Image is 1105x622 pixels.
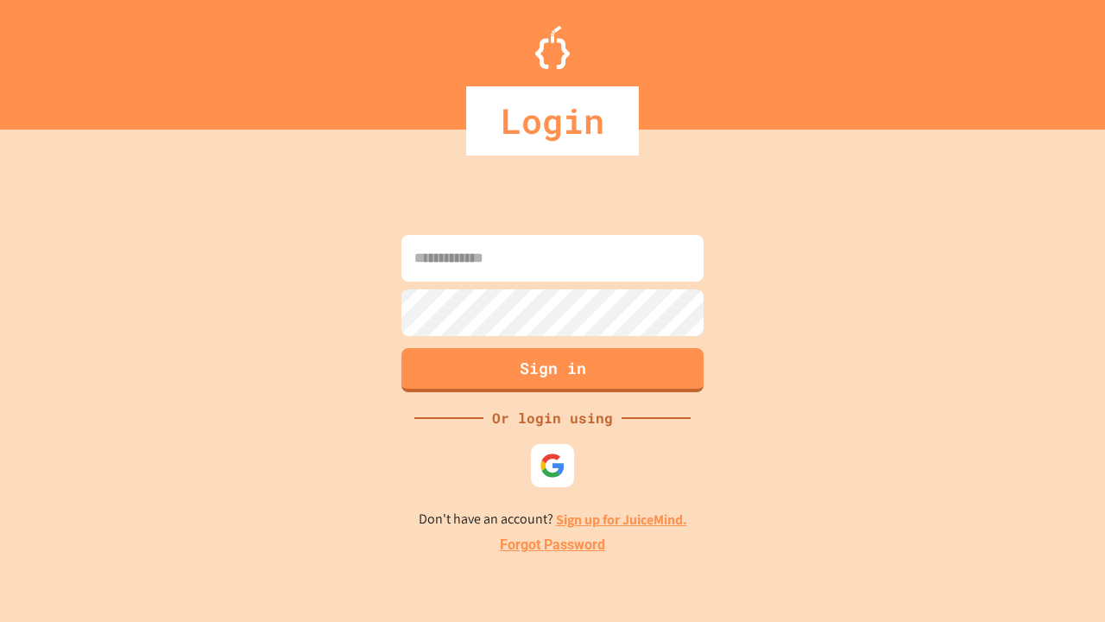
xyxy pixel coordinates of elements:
[401,348,704,392] button: Sign in
[466,86,639,155] div: Login
[483,408,622,428] div: Or login using
[1032,553,1088,605] iframe: chat widget
[540,453,565,479] img: google-icon.svg
[556,511,687,529] a: Sign up for JuiceMind.
[535,26,570,69] img: Logo.svg
[500,535,605,555] a: Forgot Password
[419,509,687,530] p: Don't have an account?
[962,478,1088,551] iframe: chat widget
